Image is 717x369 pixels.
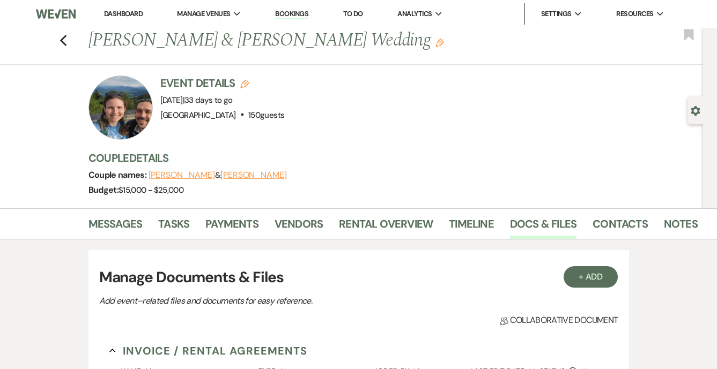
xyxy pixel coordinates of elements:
span: Analytics [397,9,432,19]
a: To Do [343,9,363,18]
span: Resources [616,9,653,19]
span: 150 guests [248,110,284,121]
img: Weven Logo [36,3,76,25]
span: Collaborative document [500,314,618,327]
button: [PERSON_NAME] [149,171,215,179]
button: [PERSON_NAME] [220,171,287,179]
span: & [149,170,287,180]
a: Bookings [275,9,308,19]
span: Settings [541,9,572,19]
a: Messages [88,215,143,239]
span: [GEOGRAPHIC_DATA] [160,110,236,121]
span: Budget: [88,184,119,195]
h3: Couple Details [88,150,689,165]
a: Tasks [158,215,189,239]
button: Edit [435,37,444,47]
span: 33 days to go [184,95,233,106]
span: [DATE] [160,95,233,106]
a: Rental Overview [339,215,433,239]
button: Open lead details [691,105,700,115]
a: Payments [205,215,258,239]
button: Invoice / Rental Agreements [109,343,307,359]
span: Manage Venues [177,9,230,19]
a: Timeline [449,215,494,239]
span: $15,000 - $25,000 [119,185,183,195]
a: Notes [664,215,698,239]
button: + Add [564,266,618,288]
h3: Event Details [160,76,285,91]
a: Contacts [593,215,648,239]
h1: [PERSON_NAME] & [PERSON_NAME] Wedding [88,28,569,54]
span: | [183,95,233,106]
a: Docs & Files [510,215,576,239]
a: Dashboard [104,9,143,18]
span: Couple names: [88,169,149,180]
a: Vendors [275,215,323,239]
h3: Manage Documents & Files [99,266,618,289]
p: Add event–related files and documents for easy reference. [99,294,475,308]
